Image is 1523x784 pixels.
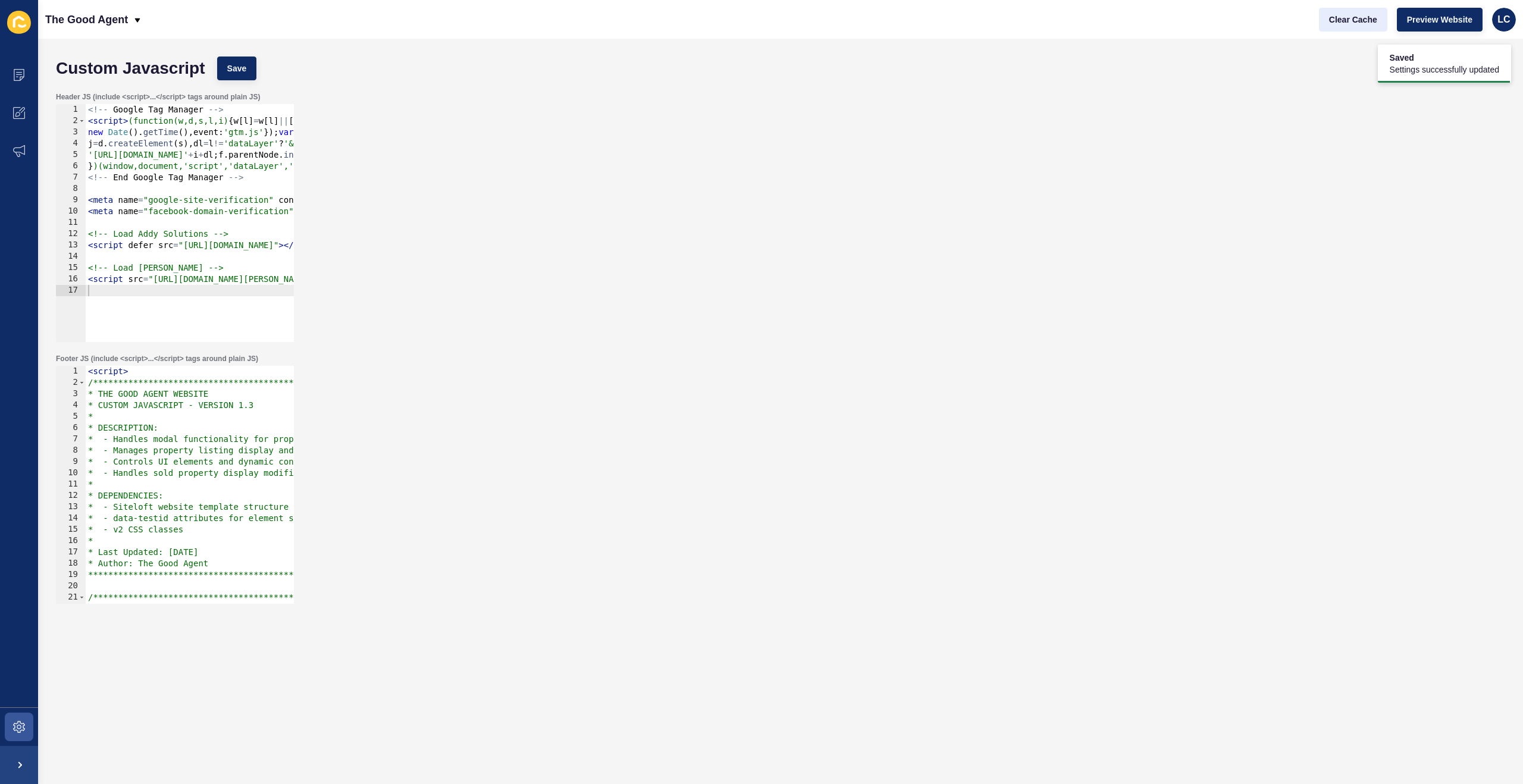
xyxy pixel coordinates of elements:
button: Preview Website [1397,8,1483,32]
div: 22 [56,603,86,614]
div: 10 [56,468,86,479]
div: 17 [56,547,86,558]
span: Preview Website [1407,14,1472,26]
button: Clear Cache [1319,8,1387,32]
div: 20 [56,581,86,592]
span: Save [227,62,247,74]
div: 13 [56,501,86,513]
div: 14 [56,251,86,262]
span: Clear Cache [1329,14,1377,26]
div: 14 [56,513,86,524]
button: Save [217,57,257,80]
div: 16 [56,274,86,285]
div: 16 [56,535,86,547]
div: 19 [56,569,86,581]
div: 6 [56,161,86,172]
div: 4 [56,138,86,149]
div: 12 [56,490,86,501]
div: 7 [56,434,86,445]
label: Footer JS (include <script>...</script> tags around plain JS) [56,354,258,363]
div: 3 [56,388,86,400]
div: 4 [56,400,86,411]
div: 11 [56,217,86,228]
div: 2 [56,377,86,388]
div: 8 [56,183,86,195]
span: LC [1497,14,1510,26]
div: 11 [56,479,86,490]
span: Saved [1390,52,1499,64]
label: Header JS (include <script>...</script> tags around plain JS) [56,92,260,102]
div: 2 [56,115,86,127]
div: 21 [56,592,86,603]
div: 17 [56,285,86,296]
div: 15 [56,524,86,535]
div: 18 [56,558,86,569]
div: 6 [56,422,86,434]
div: 5 [56,411,86,422]
div: 5 [56,149,86,161]
div: 7 [56,172,86,183]
span: Settings successfully updated [1390,64,1499,76]
div: 9 [56,456,86,468]
div: 10 [56,206,86,217]
p: The Good Agent [45,5,128,35]
div: 12 [56,228,86,240]
div: 1 [56,366,86,377]
div: 9 [56,195,86,206]
div: 15 [56,262,86,274]
h1: Custom Javascript [56,62,205,74]
div: 1 [56,104,86,115]
div: 13 [56,240,86,251]
div: 8 [56,445,86,456]
div: 3 [56,127,86,138]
